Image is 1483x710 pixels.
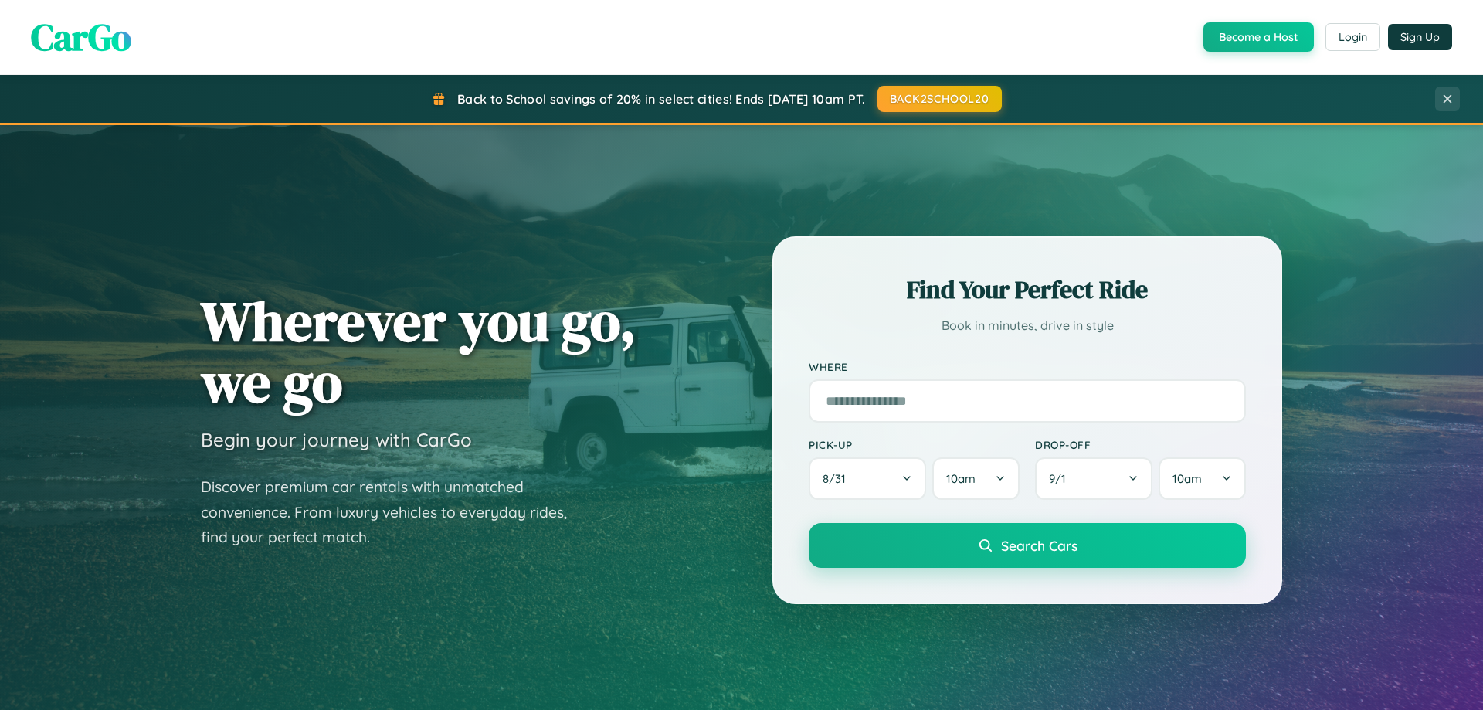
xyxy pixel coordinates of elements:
span: CarGo [31,12,131,63]
h1: Wherever you go, we go [201,290,636,413]
button: 10am [1159,457,1246,500]
button: Search Cars [809,523,1246,568]
label: Drop-off [1035,438,1246,451]
h2: Find Your Perfect Ride [809,273,1246,307]
p: Discover premium car rentals with unmatched convenience. From luxury vehicles to everyday rides, ... [201,474,587,550]
label: Pick-up [809,438,1020,451]
span: 10am [946,471,976,486]
button: Sign Up [1388,24,1452,50]
button: Login [1325,23,1380,51]
span: Back to School savings of 20% in select cities! Ends [DATE] 10am PT. [457,91,865,107]
label: Where [809,360,1246,373]
span: 9 / 1 [1049,471,1074,486]
span: Search Cars [1001,537,1077,554]
span: 10am [1172,471,1202,486]
button: 8/31 [809,457,926,500]
h3: Begin your journey with CarGo [201,428,472,451]
button: 9/1 [1035,457,1152,500]
p: Book in minutes, drive in style [809,314,1246,337]
button: 10am [932,457,1020,500]
button: BACK2SCHOOL20 [877,86,1002,112]
button: Become a Host [1203,22,1314,52]
span: 8 / 31 [823,471,853,486]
